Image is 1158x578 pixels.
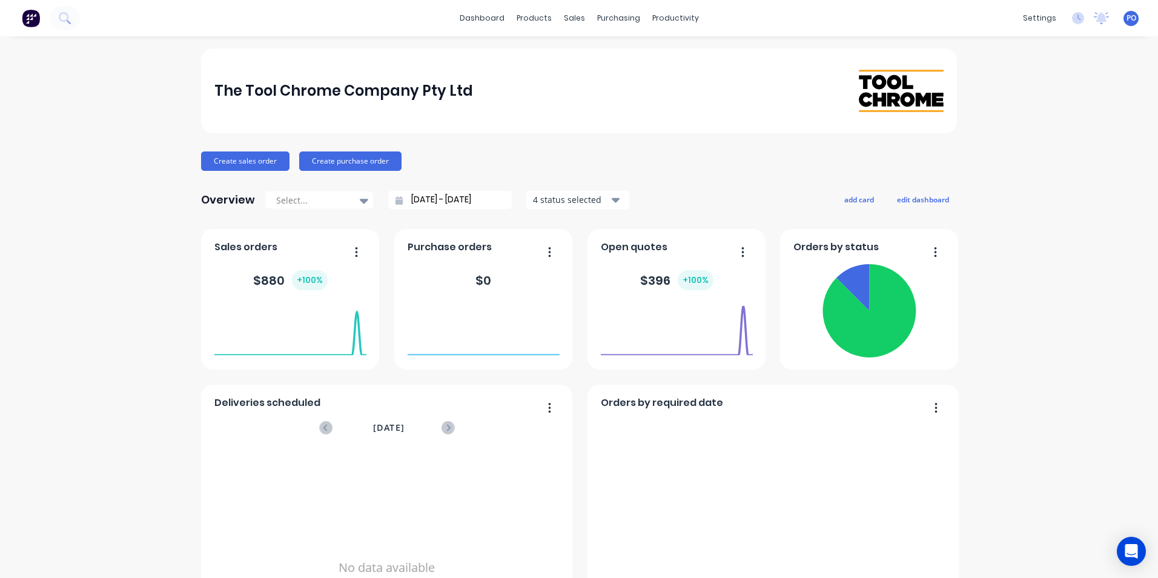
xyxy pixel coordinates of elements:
[1117,537,1146,566] div: Open Intercom Messenger
[1127,13,1136,24] span: PO
[214,240,277,254] span: Sales orders
[299,151,402,171] button: Create purchase order
[558,9,591,27] div: sales
[201,151,289,171] button: Create sales order
[454,9,511,27] a: dashboard
[601,240,667,254] span: Open quotes
[253,270,328,290] div: $ 880
[836,191,882,207] button: add card
[646,9,705,27] div: productivity
[511,9,558,27] div: products
[22,9,40,27] img: Factory
[214,79,473,103] div: The Tool Chrome Company Pty Ltd
[533,193,609,206] div: 4 status selected
[526,191,629,209] button: 4 status selected
[1017,9,1062,27] div: settings
[889,191,957,207] button: edit dashboard
[408,240,492,254] span: Purchase orders
[373,421,405,434] span: [DATE]
[201,188,255,212] div: Overview
[475,271,491,290] div: $ 0
[859,70,944,111] img: The Tool Chrome Company Pty Ltd
[292,270,328,290] div: + 100 %
[678,270,713,290] div: + 100 %
[640,270,713,290] div: $ 396
[793,240,879,254] span: Orders by status
[591,9,646,27] div: purchasing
